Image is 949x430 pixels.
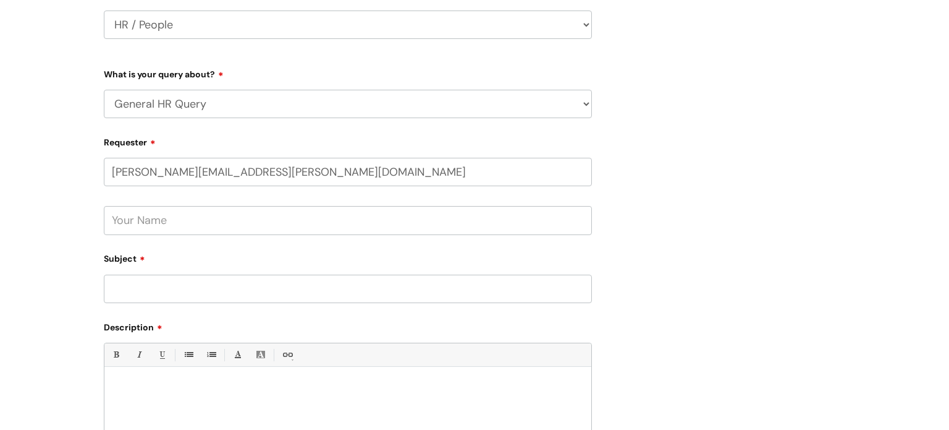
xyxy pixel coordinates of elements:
label: Requester [104,133,592,148]
a: Underline(Ctrl-U) [154,347,169,363]
input: Your Name [104,206,592,234]
a: • Unordered List (Ctrl-Shift-7) [180,347,196,363]
input: Email [104,158,592,186]
a: 1. Ordered List (Ctrl-Shift-8) [203,347,219,363]
label: What is your query about? [104,65,592,80]
a: Back Color [253,347,268,363]
label: Description [104,318,592,333]
a: Italic (Ctrl-I) [131,347,146,363]
label: Subject [104,249,592,264]
a: Font Color [230,347,245,363]
a: Link [279,347,295,363]
a: Bold (Ctrl-B) [108,347,124,363]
